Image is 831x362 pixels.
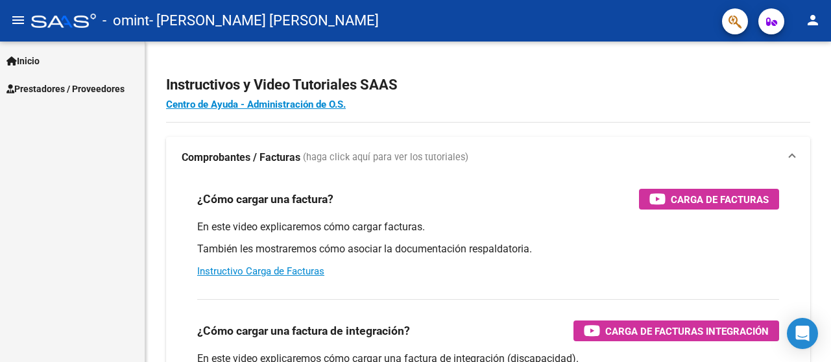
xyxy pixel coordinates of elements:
button: Carga de Facturas Integración [573,320,779,341]
span: - [PERSON_NAME] [PERSON_NAME] [149,6,379,35]
p: También les mostraremos cómo asociar la documentación respaldatoria. [197,242,779,256]
span: (haga click aquí para ver los tutoriales) [303,151,468,165]
mat-icon: menu [10,12,26,28]
span: Inicio [6,54,40,68]
span: Prestadores / Proveedores [6,82,125,96]
span: Carga de Facturas [671,191,769,208]
mat-expansion-panel-header: Comprobantes / Facturas (haga click aquí para ver los tutoriales) [166,137,810,178]
h3: ¿Cómo cargar una factura? [197,190,333,208]
div: Open Intercom Messenger [787,318,818,349]
button: Carga de Facturas [639,189,779,210]
a: Instructivo Carga de Facturas [197,265,324,277]
p: En este video explicaremos cómo cargar facturas. [197,220,779,234]
h3: ¿Cómo cargar una factura de integración? [197,322,410,340]
strong: Comprobantes / Facturas [182,151,300,165]
a: Centro de Ayuda - Administración de O.S. [166,99,346,110]
span: - omint [102,6,149,35]
mat-icon: person [805,12,821,28]
h2: Instructivos y Video Tutoriales SAAS [166,73,810,97]
span: Carga de Facturas Integración [605,323,769,339]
